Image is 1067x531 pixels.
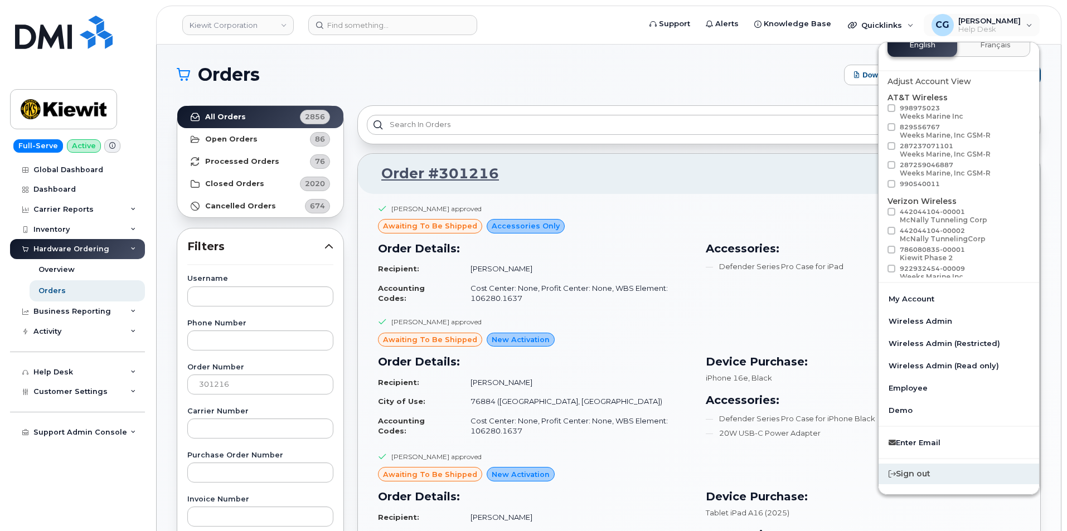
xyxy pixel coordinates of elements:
h3: Accessories: [706,240,1020,257]
span: 990540011 [900,180,940,188]
div: Sign out [879,464,1039,484]
div: Weeks Marine, Inc GSM-R [900,169,991,177]
strong: Open Orders [205,135,258,144]
label: Username [187,275,333,282]
span: 86 [315,134,325,144]
h3: Device Purchase: [706,353,1020,370]
span: 922932454-00009 [900,265,965,281]
div: Weeks Marine Inc [900,272,965,281]
span: 786080835-00001 [900,246,965,262]
td: Cost Center: None, Profit Center: None, WBS Element: 106280.1637 [460,279,692,308]
td: Cost Center: None, Profit Center: None, WBS Element: 106280.1637 [460,411,692,441]
div: Weeks Marine Inc [900,112,963,120]
a: Wireless Admin [879,310,1039,332]
span: 829556767 [900,123,991,139]
strong: Accounting Codes: [378,284,425,303]
strong: Accounting Codes: [378,416,425,436]
strong: Closed Orders [205,179,264,188]
h3: Order Details: [378,488,692,505]
a: Demo [879,399,1039,421]
a: Processed Orders76 [177,150,343,173]
div: Verizon Wireless [887,196,1030,283]
label: Phone Number [187,320,333,327]
h3: Device Purchase: [706,488,1020,505]
span: 2020 [305,178,325,189]
span: , Black [748,373,772,382]
span: 287259046887 [900,161,991,177]
a: Order #301216 [368,164,499,184]
strong: Recipient: [378,513,419,522]
td: [PERSON_NAME] [460,508,692,527]
div: Kiewit Phase 2 [900,254,965,262]
strong: Processed Orders [205,157,279,166]
h3: Order Details: [378,240,692,257]
a: Enter Email [879,431,1039,454]
a: Wireless Admin (Restricted) [879,332,1039,354]
a: Open Orders86 [177,128,343,150]
strong: Recipient: [378,378,419,387]
span: 2856 [305,111,325,122]
iframe: Messenger Launcher [1019,483,1059,523]
span: Filters [187,238,324,255]
span: awaiting to be shipped [383,334,477,345]
a: All Orders2856 [177,106,343,128]
span: Accessories Only [492,221,560,231]
span: awaiting to be shipped [383,469,477,480]
label: Purchase Order Number [187,452,333,459]
label: Order Number [187,364,333,371]
a: Closed Orders2020 [177,173,343,195]
span: iPhone 16e [706,373,748,382]
span: 442044104-00001 [900,208,987,224]
div: Weeks Marine, Inc GSM-R [900,131,991,139]
h3: Accessories: [706,392,1020,408]
label: Carrier Number [187,408,333,415]
span: Tablet iPad A16 (2025) [706,508,789,517]
label: Invoice Number [187,496,333,503]
span: Orders [198,66,260,83]
span: New Activation [492,469,550,480]
input: Search in orders [367,115,1031,135]
div: Weeks Marine, Inc GSM-R [900,150,991,158]
div: AT&T Wireless [887,92,1030,191]
div: McNally Tunneling Corp [900,216,987,224]
a: My Account [879,288,1039,310]
span: 287237071101 [900,142,991,158]
span: Français [980,41,1011,50]
span: New Activation [492,334,550,345]
li: Defender Series Pro Case for iPhone Black [706,413,1020,424]
h3: Order Details: [378,353,692,370]
a: Cancelled Orders674 [177,195,343,217]
li: 20W USB-C Power Adapter [706,428,1020,439]
div: McNally TunnelingCorp [900,235,986,243]
button: Download Excel Report [844,65,953,85]
strong: City of Use: [378,397,425,406]
span: 998975023 [900,104,963,120]
span: 442044104-00002 [900,227,986,243]
td: [PERSON_NAME] [460,259,692,279]
div: [PERSON_NAME] approved [391,452,482,461]
a: Employee [879,377,1039,399]
div: [PERSON_NAME] approved [391,204,482,213]
td: 76884 ([GEOGRAPHIC_DATA], [GEOGRAPHIC_DATA]) [460,392,692,411]
strong: Cancelled Orders [205,202,276,211]
div: [PERSON_NAME] approved [391,317,482,327]
td: [PERSON_NAME] [460,373,692,392]
span: awaiting to be shipped [383,221,477,231]
div: Adjust Account View [887,76,1030,87]
strong: Recipient: [378,264,419,273]
strong: All Orders [205,113,246,121]
li: Defender Series Pro Case for iPad [706,261,1020,272]
a: Wireless Admin (Read only) [879,354,1039,377]
span: 674 [310,201,325,211]
span: 76 [315,156,325,167]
